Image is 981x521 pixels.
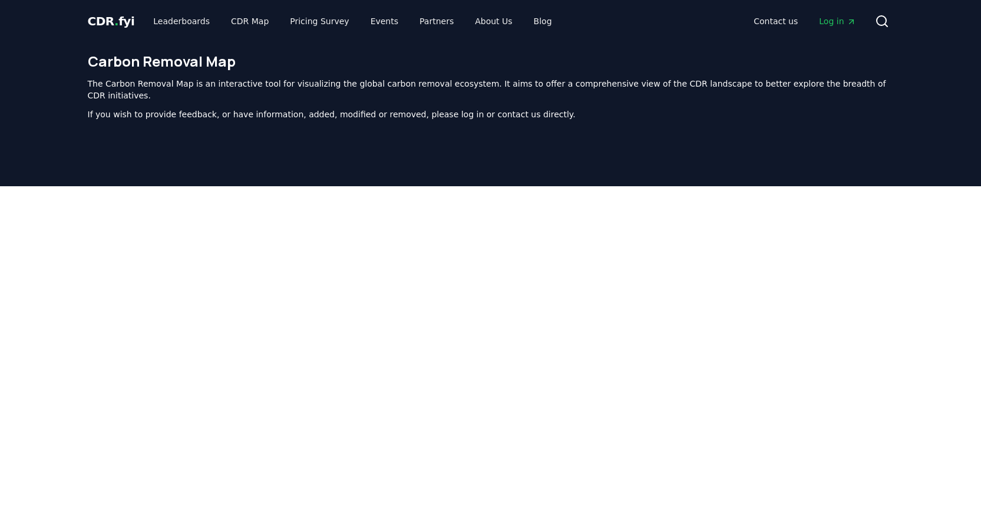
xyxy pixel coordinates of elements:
a: CDR Map [222,11,278,32]
a: About Us [465,11,521,32]
a: CDR.fyi [88,13,135,29]
a: Blog [524,11,561,32]
a: Log in [810,11,865,32]
p: If you wish to provide feedback, or have information, added, modified or removed, please log in o... [88,108,894,120]
p: The Carbon Removal Map is an interactive tool for visualizing the global carbon removal ecosystem... [88,78,894,101]
span: . [114,14,118,28]
a: Events [361,11,408,32]
h1: Carbon Removal Map [88,52,894,71]
span: Log in [819,15,856,27]
a: Leaderboards [144,11,219,32]
span: CDR fyi [88,14,135,28]
a: Pricing Survey [280,11,358,32]
nav: Main [744,11,865,32]
a: Contact us [744,11,807,32]
nav: Main [144,11,561,32]
a: Partners [410,11,463,32]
